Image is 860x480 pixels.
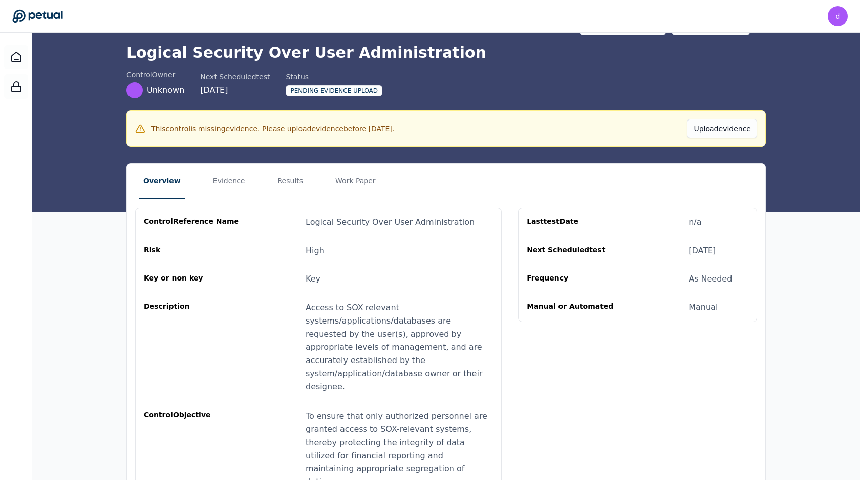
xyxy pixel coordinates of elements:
[4,74,28,99] a: SOC
[12,9,63,23] a: Go to Dashboard
[689,301,718,313] div: Manual
[527,216,624,228] div: Last test Date
[127,164,765,199] nav: Tabs
[4,45,28,69] a: Dashboard
[151,124,395,134] span: This control is missing evidence . Please upload evidence before [DATE] .
[144,216,241,228] div: control Reference Name
[689,245,716,257] div: [DATE]
[331,164,380,199] button: Work Paper
[687,119,757,138] button: Uploadevidence
[147,84,184,96] span: Unknown
[306,301,493,393] div: Access to SOX relevant systems/applications/databases are requested by the user(s), approved by a...
[689,216,701,228] div: n/a
[209,164,249,199] button: Evidence
[144,301,241,393] div: Description
[306,273,320,285] div: Key
[527,273,624,285] div: Frequency
[126,70,184,80] div: control Owner
[126,44,766,62] h1: Logical Security Over User Administration
[274,164,308,199] button: Results
[527,245,624,257] div: Next Scheduled test
[144,273,241,285] div: Key or non key
[527,301,624,313] div: Manual or Automated
[306,245,324,257] div: High
[139,164,185,199] button: Overview
[144,245,241,257] div: Risk
[200,84,270,96] div: [DATE]
[286,72,382,82] div: Status
[306,216,475,228] div: Logical Security Over User Administration
[689,273,732,285] div: As Needed
[200,72,270,82] div: Next Scheduled test
[286,85,382,96] div: Pending Evidence Upload
[836,11,840,21] span: d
